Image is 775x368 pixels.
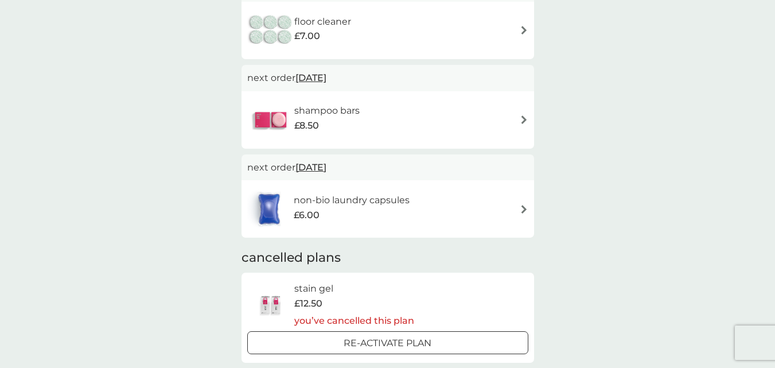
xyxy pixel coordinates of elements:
img: arrow right [520,26,528,34]
img: stain gel [247,285,294,325]
span: [DATE] [295,67,326,89]
span: £7.00 [294,29,320,44]
button: Re-activate Plan [247,331,528,354]
h6: stain gel [294,281,414,296]
img: non-bio laundry capsules [247,189,291,229]
p: next order [247,71,528,86]
span: £6.00 [294,208,320,223]
img: arrow right [520,115,528,124]
h6: shampoo bars [294,103,360,118]
img: arrow right [520,205,528,214]
p: you’ve cancelled this plan [294,313,414,328]
p: next order [247,160,528,175]
h6: floor cleaner [294,14,351,29]
h2: cancelled plans [242,249,534,267]
p: Re-activate Plan [344,336,431,351]
span: £8.50 [294,118,319,133]
span: [DATE] [295,156,326,179]
h6: non-bio laundry capsules [294,193,410,208]
img: floor cleaner [247,10,294,51]
span: £12.50 [294,296,322,311]
img: shampoo bars [247,100,294,140]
